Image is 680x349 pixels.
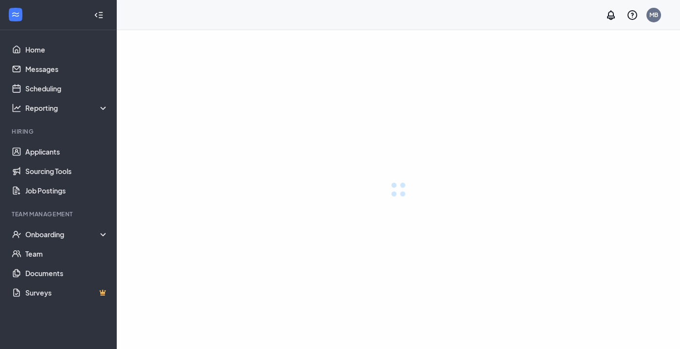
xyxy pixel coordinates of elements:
[12,127,107,136] div: Hiring
[25,244,108,263] a: Team
[25,229,109,239] div: Onboarding
[649,11,658,19] div: MB
[25,59,108,79] a: Messages
[94,10,104,20] svg: Collapse
[25,263,108,283] a: Documents
[25,40,108,59] a: Home
[626,9,638,21] svg: QuestionInfo
[25,181,108,200] a: Job Postings
[25,142,108,161] a: Applicants
[25,79,108,98] a: Scheduling
[25,161,108,181] a: Sourcing Tools
[25,103,109,113] div: Reporting
[605,9,617,21] svg: Notifications
[25,283,108,302] a: SurveysCrown
[12,103,21,113] svg: Analysis
[12,229,21,239] svg: UserCheck
[11,10,20,19] svg: WorkstreamLogo
[12,210,107,218] div: Team Management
